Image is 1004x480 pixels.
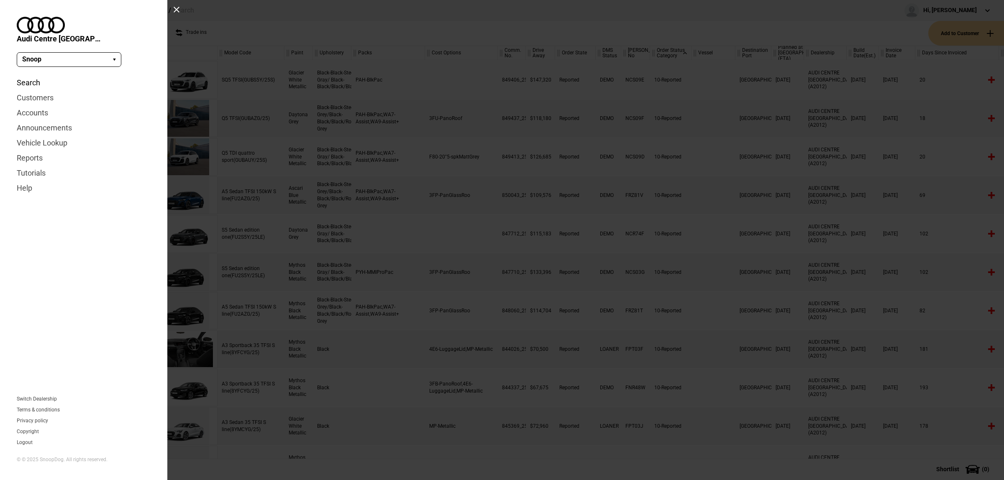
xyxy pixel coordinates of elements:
[17,135,151,151] a: Vehicle Lookup
[17,75,151,90] a: Search
[17,396,57,401] a: Switch Dealership
[17,120,151,135] a: Announcements
[17,407,60,412] a: Terms & conditions
[22,55,41,64] span: Snoop
[17,181,151,196] a: Help
[17,17,65,33] img: audi.png
[17,440,33,445] button: Logout
[17,90,151,105] a: Customers
[17,418,48,423] a: Privacy policy
[17,105,151,120] a: Accounts
[17,429,39,434] a: Copyright
[17,151,151,166] a: Reports
[17,166,151,181] a: Tutorials
[17,33,100,44] span: Audi Centre [GEOGRAPHIC_DATA]
[17,456,151,463] div: © © 2025 SnoopDog. All rights reserved.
